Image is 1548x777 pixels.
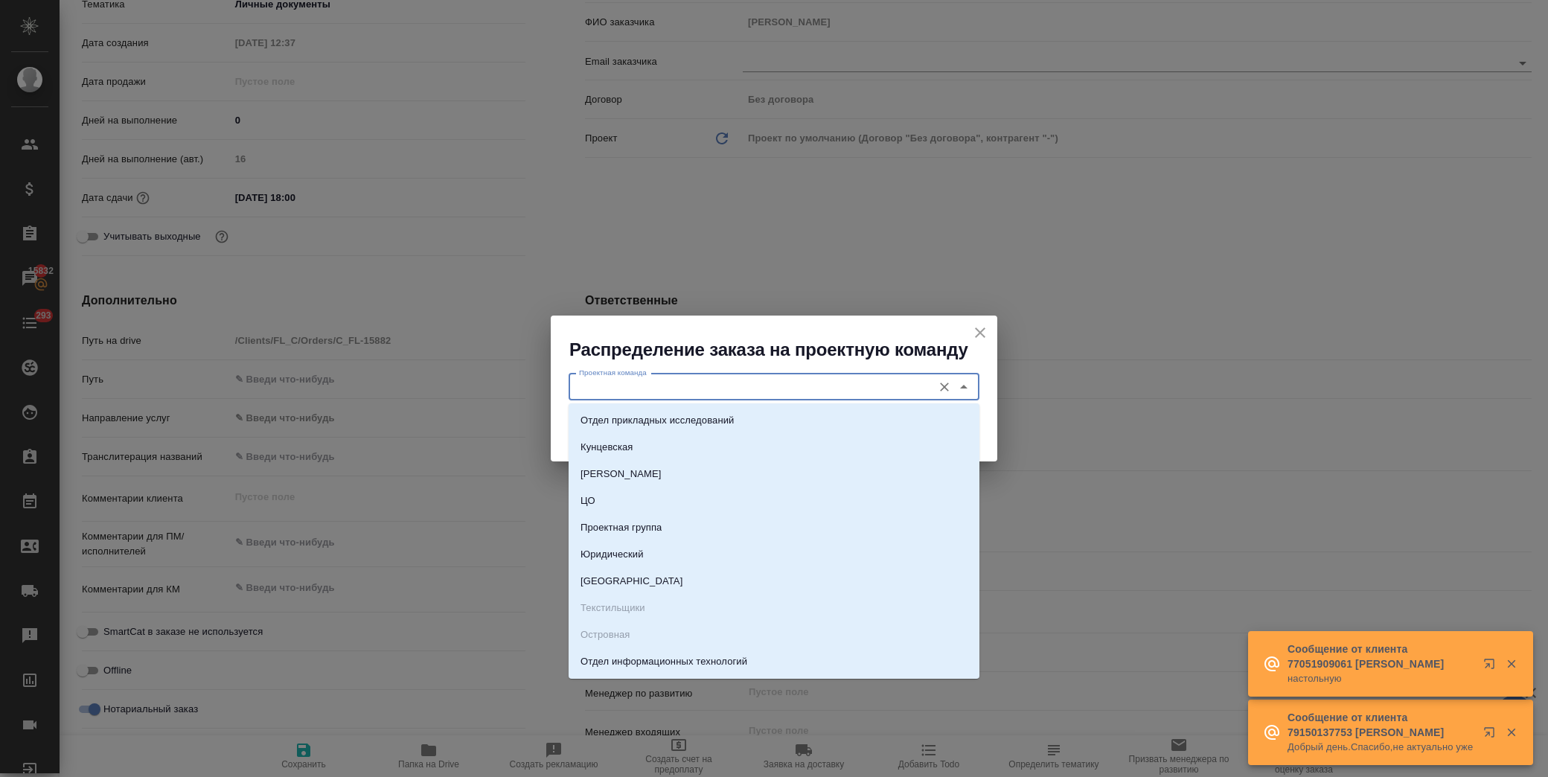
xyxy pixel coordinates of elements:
[580,520,662,535] p: Проектная группа
[1496,657,1526,671] button: Закрыть
[934,377,955,397] button: Очистить
[1474,717,1510,753] button: Открыть в новой вкладке
[969,322,991,344] button: close
[569,338,997,362] h2: Распределение заказа на проектную команду
[580,440,633,455] p: Кунцевская
[580,493,595,508] p: ЦО
[1288,671,1474,686] p: настольную
[580,413,734,428] p: Отдел прикладных исследований
[1288,642,1474,671] p: Сообщение от клиента 77051909061 [PERSON_NAME]
[580,467,662,482] p: [PERSON_NAME]
[1496,726,1526,739] button: Закрыть
[580,547,644,562] p: Юридический
[953,377,974,397] button: Close
[1288,710,1474,740] p: Сообщение от клиента 79150137753 [PERSON_NAME]
[580,574,682,589] p: [GEOGRAPHIC_DATA]
[1474,649,1510,685] button: Открыть в новой вкладке
[1288,740,1474,755] p: Добрый день.Спасибо,не актуально уже
[580,654,747,669] p: Отдел информационных технологий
